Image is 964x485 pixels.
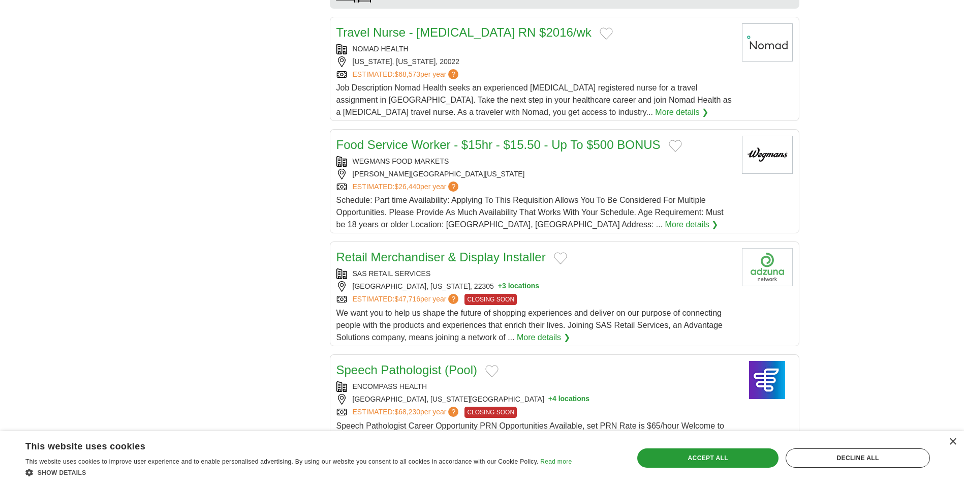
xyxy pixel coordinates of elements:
span: $47,716 [394,295,420,303]
div: Accept all [637,448,779,468]
div: Show details [25,467,572,477]
a: ESTIMATED:$26,440per year? [353,181,461,192]
a: WEGMANS FOOD MARKETS [353,157,449,165]
a: Read more, opens a new window [540,458,572,465]
div: [GEOGRAPHIC_DATA], [US_STATE][GEOGRAPHIC_DATA] [336,394,734,405]
span: $68,230 [394,408,420,416]
img: Company logo [742,248,793,286]
div: [GEOGRAPHIC_DATA], [US_STATE], 22305 [336,281,734,292]
button: Add to favorite jobs [485,365,499,377]
span: CLOSING SOON [464,294,517,305]
a: NOMAD HEALTH [353,45,409,53]
button: +3 locations [498,281,539,292]
span: Speech Pathologist Career Opportunity PRN Opportunities Available, set PRN Rate is $65/hour Welco... [336,421,724,454]
a: Retail Merchandiser & Display Installer [336,250,546,264]
a: More details ❯ [655,106,708,118]
img: Encompass Health logo [742,361,793,399]
span: $26,440 [394,183,420,191]
img: Nomad Health logo [742,23,793,62]
a: More details ❯ [517,331,570,344]
button: Add to favorite jobs [669,140,682,152]
button: Add to favorite jobs [554,252,567,264]
button: +4 locations [548,394,589,405]
div: SAS RETAIL SERVICES [336,268,734,279]
div: Close [949,438,956,446]
span: CLOSING SOON [464,407,517,418]
span: Job Description Nomad Health seeks an experienced [MEDICAL_DATA] registered nurse for a travel as... [336,83,732,116]
a: ESTIMATED:$68,573per year? [353,69,461,80]
span: Schedule: Part time Availability: Applying To This Requisition Allows You To Be Considered For Mu... [336,196,724,229]
a: ESTIMATED:$68,230per year? [353,407,461,418]
img: Wegmans Food Market logo [742,136,793,174]
span: ? [448,69,458,79]
div: This website uses cookies [25,437,546,452]
button: Add to favorite jobs [600,27,613,40]
span: $68,573 [394,70,420,78]
span: ? [448,181,458,192]
a: ESTIMATED:$47,716per year? [353,294,461,305]
div: [US_STATE], [US_STATE], 20022 [336,56,734,67]
div: [PERSON_NAME][GEOGRAPHIC_DATA][US_STATE] [336,169,734,179]
span: Show details [38,469,86,476]
span: This website uses cookies to improve user experience and to enable personalised advertising. By u... [25,458,539,465]
div: Decline all [786,448,930,468]
a: Travel Nurse - [MEDICAL_DATA] RN $2016/wk [336,25,592,39]
a: Food Service Worker - $15hr - $15.50 - Up To $500 BONUS [336,138,661,151]
a: ENCOMPASS HEALTH [353,382,427,390]
a: More details ❯ [665,219,719,231]
a: Speech Pathologist (Pool) [336,363,478,377]
span: We want you to help us shape the future of shopping experiences and deliver on our purpose of con... [336,309,723,342]
span: + [548,394,552,405]
span: ? [448,407,458,417]
span: ? [448,294,458,304]
span: + [498,281,502,292]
